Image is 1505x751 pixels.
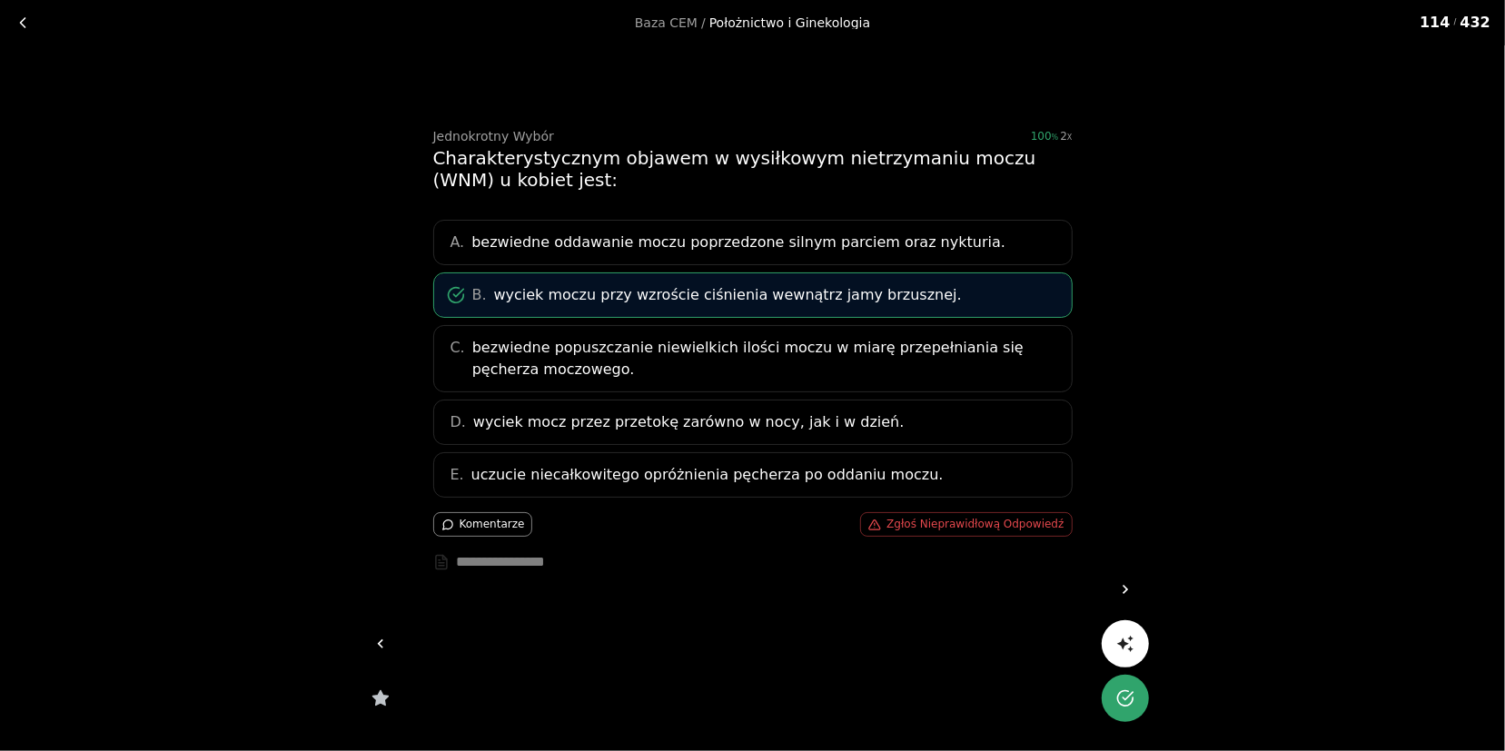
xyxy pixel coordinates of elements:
div: A.bezwiedne oddawanie moczu poprzedzone silnym parciem oraz nykturia. [433,220,1073,265]
span: uczucie niecałkowitego opróżnienia pęcherza po oddaniu moczu. [471,464,944,486]
span: wyciek mocz przez przetokę zarówno w nocy, jak i w dzień. [473,411,905,433]
div: Charakterystycznym objawem w wysiłkowym nietrzymaniu moczu (WNM) u kobiet jest: [433,147,1073,191]
span: bezwiedne oddawanie moczu poprzedzone silnym parciem oraz nykturia. [471,232,1005,253]
div: 2 [1060,130,1072,143]
div: C.bezwiedne popuszczanie niewielkich ilości moczu w miarę przepełniania się pęcherza moczowego. [433,325,1073,392]
span: wyciek moczu przy wzroście ciśnienia wewnątrz jamy brzusznej. [494,284,962,306]
button: Komentarze [433,512,533,537]
div: Jednokrotny Wybór [433,130,554,143]
span: / [1454,12,1457,34]
div: Położnictwo i Ginekologia [709,16,870,29]
span: D. [451,411,466,433]
span: A. [451,232,465,253]
span: 100 [1031,130,1059,143]
div: 100% [1031,130,1073,143]
a: Baza CEM [635,16,698,29]
div: D.wyciek mocz przez przetokę zarówno w nocy, jak i w dzień. [433,400,1073,445]
div: E.uczucie niecałkowitego opróżnienia pęcherza po oddaniu moczu. [433,452,1073,498]
span: B. [472,284,487,306]
div: B.wyciek moczu przy wzroście ciśnienia wewnątrz jamy brzusznej. [433,272,1073,318]
div: 114 432 [1420,12,1498,34]
span: C. [451,337,465,380]
button: Zgłoś Nieprawidłową Odpowiedź [860,512,1072,537]
span: bezwiedne popuszczanie niewielkich ilości moczu w miarę przepełniania się pęcherza moczowego. [472,337,1061,380]
span: / [701,16,706,29]
span: E. [451,464,464,486]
